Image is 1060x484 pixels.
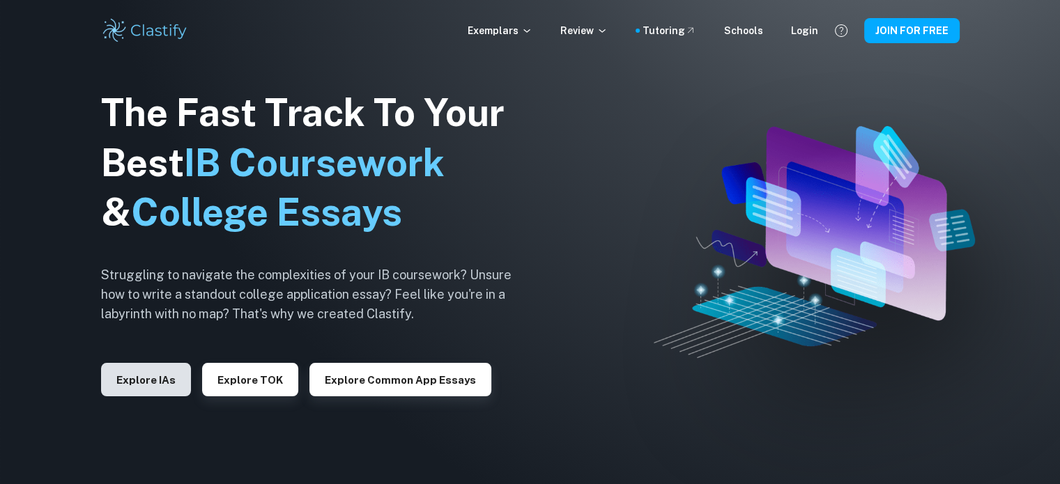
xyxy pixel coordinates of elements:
[829,19,853,42] button: Help and Feedback
[202,373,298,386] a: Explore TOK
[654,126,975,359] img: Clastify hero
[560,23,608,38] p: Review
[791,23,818,38] a: Login
[202,363,298,396] button: Explore TOK
[643,23,696,38] a: Tutoring
[101,88,533,238] h1: The Fast Track To Your Best &
[101,373,191,386] a: Explore IAs
[864,18,960,43] button: JOIN FOR FREE
[184,141,445,185] span: IB Coursework
[131,190,402,234] span: College Essays
[101,17,190,45] img: Clastify logo
[724,23,763,38] a: Schools
[309,373,491,386] a: Explore Common App essays
[101,265,533,324] h6: Struggling to navigate the complexities of your IB coursework? Unsure how to write a standout col...
[468,23,532,38] p: Exemplars
[101,363,191,396] button: Explore IAs
[309,363,491,396] button: Explore Common App essays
